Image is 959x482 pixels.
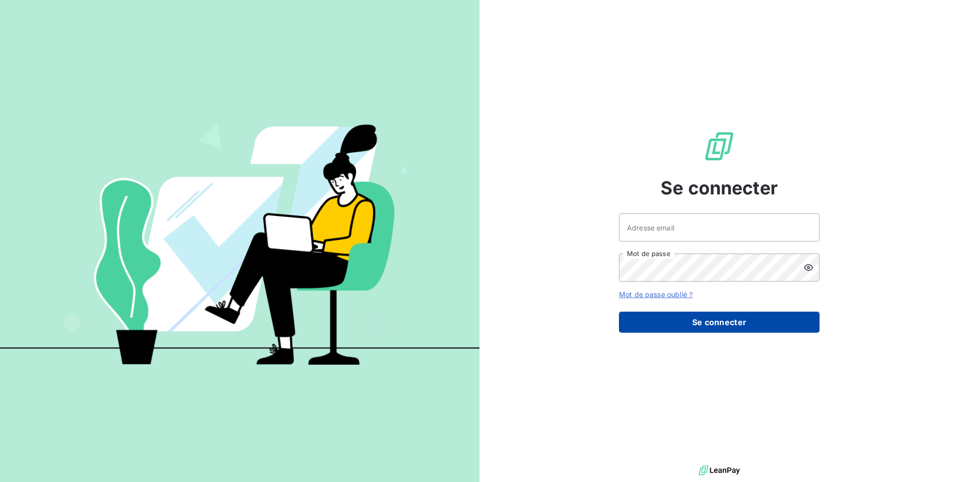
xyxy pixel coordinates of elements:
[619,213,820,242] input: placeholder
[699,463,740,478] img: logo
[619,312,820,333] button: Se connecter
[619,290,693,299] a: Mot de passe oublié ?
[703,130,735,162] img: Logo LeanPay
[661,174,778,201] span: Se connecter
